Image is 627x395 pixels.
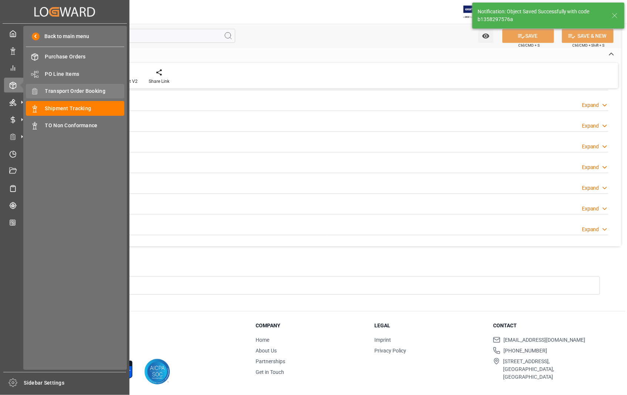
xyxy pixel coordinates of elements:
a: Tracking Shipment [4,198,125,213]
button: SAVE & NEW [562,29,614,43]
a: Partnerships [256,358,285,364]
button: SAVE [502,29,554,43]
span: TO Non Conformance [45,122,125,129]
span: [STREET_ADDRESS], [GEOGRAPHIC_DATA], [GEOGRAPHIC_DATA] [503,358,603,381]
a: Shipment Tracking [26,101,124,115]
span: Purchase Orders [45,53,125,61]
button: open menu [478,29,493,43]
span: Sidebar Settings [24,379,127,387]
span: Ctrl/CMD + Shift + S [572,43,605,48]
div: Share Link [149,78,169,85]
a: About Us [256,348,277,354]
p: Version [DATE] [49,345,237,352]
a: Purchase Orders [26,50,124,64]
a: Get in Touch [256,369,284,375]
a: TO Non Conformance [26,118,124,133]
div: Expand [582,122,599,130]
input: Search Fields [34,29,235,43]
div: Expand [582,101,599,109]
h3: Contact [493,322,603,330]
h3: Company [256,322,365,330]
div: Expand [582,184,599,192]
span: Shipment Tracking [45,105,125,112]
a: Home [256,337,269,343]
span: PO Line Items [45,70,125,78]
a: Document Management [4,164,125,178]
a: Data Management [4,43,125,58]
div: Expand [582,226,599,233]
a: Sailing Schedules [4,181,125,195]
img: AICPA SOC [144,359,170,385]
a: My Cockpit [4,26,125,41]
span: Ctrl/CMD + S [518,43,540,48]
span: [EMAIL_ADDRESS][DOMAIN_NAME] [503,336,586,344]
p: © 2025 Logward. All rights reserved. [49,339,237,345]
a: Transport Order Booking [26,84,124,98]
span: Back to main menu [40,33,90,40]
a: Timeslot Management V2 [4,146,125,161]
span: [PHONE_NUMBER] [503,347,547,355]
div: Expand [582,143,599,151]
a: My Reports [4,61,125,75]
a: Imprint [374,337,391,343]
img: Exertis%20JAM%20-%20Email%20Logo.jpg_1722504956.jpg [463,6,489,18]
span: Transport Order Booking [45,87,125,95]
div: Expand [582,205,599,213]
h3: Legal [374,322,484,330]
a: Privacy Policy [374,348,406,354]
a: CO2 Calculator [4,215,125,230]
div: Expand [582,163,599,171]
div: Notification: Object Saved Successfully with code b1358297576a [478,8,605,23]
a: PO Line Items [26,67,124,81]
